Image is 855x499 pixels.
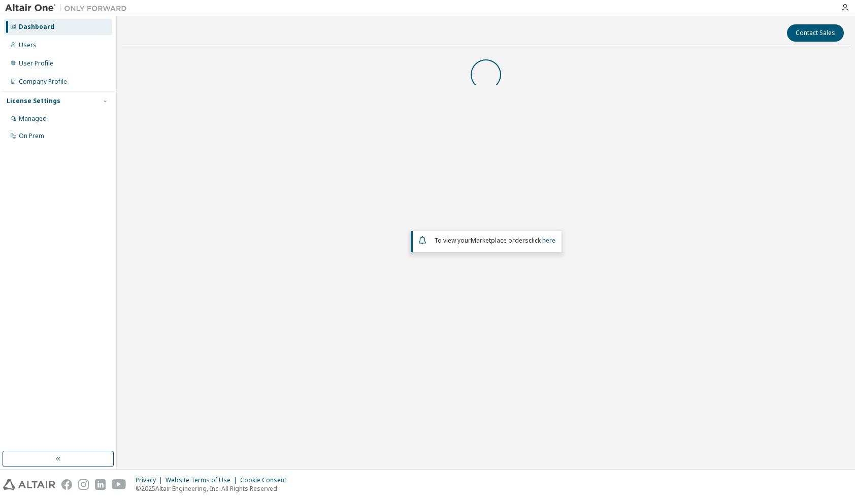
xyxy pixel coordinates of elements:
[19,78,67,86] div: Company Profile
[19,41,37,49] div: Users
[3,479,55,490] img: altair_logo.svg
[471,236,529,245] em: Marketplace orders
[136,476,166,484] div: Privacy
[61,479,72,490] img: facebook.svg
[434,236,555,245] span: To view your click
[5,3,132,13] img: Altair One
[166,476,240,484] div: Website Terms of Use
[7,97,60,105] div: License Settings
[787,24,844,42] button: Contact Sales
[19,132,44,140] div: On Prem
[78,479,89,490] img: instagram.svg
[240,476,292,484] div: Cookie Consent
[136,484,292,493] p: © 2025 Altair Engineering, Inc. All Rights Reserved.
[95,479,106,490] img: linkedin.svg
[112,479,126,490] img: youtube.svg
[542,236,555,245] a: here
[19,23,54,31] div: Dashboard
[19,59,53,68] div: User Profile
[19,115,47,123] div: Managed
